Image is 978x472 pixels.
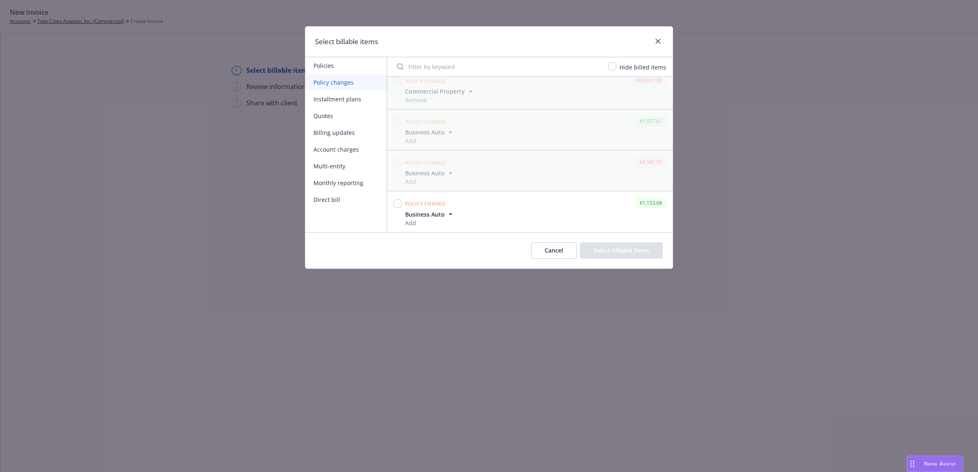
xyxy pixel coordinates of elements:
[305,141,387,158] button: Account charges
[305,124,387,141] button: Billing updates
[305,57,387,74] button: Policies
[315,36,378,47] h1: Select billable items
[924,460,956,467] span: Nova Assist
[405,136,455,145] span: Add
[405,219,455,227] span: Add
[635,198,666,208] div: $1,153.68
[387,110,673,150] span: Policy change$1,977.61Business AutoAdd
[405,78,446,85] span: Policy change
[405,159,446,166] span: Policy change
[387,69,673,109] span: Policy change-$13,611.00Commercial PropertyRemove
[405,128,455,136] button: Business Auto
[620,63,666,71] span: Hide billed items
[405,200,446,207] span: Policy change
[405,87,465,96] span: Commercial Property
[405,128,445,136] span: Business Auto
[405,210,455,219] button: Business Auto
[405,119,446,125] span: Policy change
[387,150,673,191] span: Policy change-$6,541.52Business AutoAdd
[634,157,666,167] div: -$6,541.52
[392,58,603,75] input: Filter by keyword
[405,87,475,96] button: Commercial Property
[907,456,963,472] button: Nova Assist
[405,177,455,186] span: Add
[635,116,666,126] div: $1,977.61
[305,74,387,91] button: Policy changes
[653,36,663,46] a: close
[405,210,445,219] span: Business Auto
[305,191,387,208] button: Direct bill
[305,91,387,107] button: Installment plans
[405,96,475,104] span: Remove
[907,456,917,472] div: Drag to move
[305,174,387,191] button: Monthly reporting
[631,75,666,85] div: -$13,611.00
[305,107,387,124] button: Quotes
[305,158,387,174] button: Multi-entity
[405,169,445,177] span: Business Auto
[405,169,455,177] button: Business Auto
[531,242,577,259] button: Cancel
